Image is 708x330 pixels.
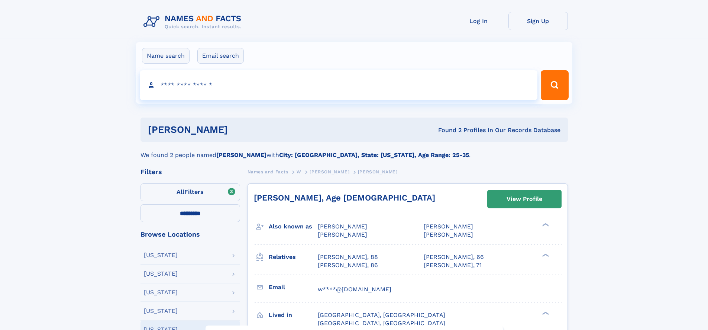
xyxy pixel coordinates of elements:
[148,125,333,134] h1: [PERSON_NAME]
[318,320,445,327] span: [GEOGRAPHIC_DATA], [GEOGRAPHIC_DATA]
[541,70,568,100] button: Search Button
[310,169,349,174] span: [PERSON_NAME]
[269,281,318,294] h3: Email
[318,223,367,230] span: [PERSON_NAME]
[140,142,568,160] div: We found 2 people named with .
[318,311,445,318] span: [GEOGRAPHIC_DATA], [GEOGRAPHIC_DATA]
[269,309,318,321] h3: Lived in
[279,151,469,158] b: City: [GEOGRAPHIC_DATA], State: [US_STATE], Age Range: 25-35
[297,169,301,174] span: W
[358,169,398,174] span: [PERSON_NAME]
[142,48,190,64] label: Name search
[197,48,244,64] label: Email search
[140,12,248,32] img: Logo Names and Facts
[424,223,473,230] span: [PERSON_NAME]
[424,231,473,238] span: [PERSON_NAME]
[248,167,288,176] a: Names and Facts
[140,70,538,100] input: search input
[144,289,178,295] div: [US_STATE]
[144,308,178,314] div: [US_STATE]
[216,151,266,158] b: [PERSON_NAME]
[507,190,542,208] div: View Profile
[140,169,240,175] div: Filters
[449,12,508,30] a: Log In
[540,253,549,257] div: ❯
[318,231,367,238] span: [PERSON_NAME]
[333,126,560,134] div: Found 2 Profiles In Our Records Database
[318,253,378,261] a: [PERSON_NAME], 88
[140,231,240,238] div: Browse Locations
[488,190,561,208] a: View Profile
[144,271,178,277] div: [US_STATE]
[424,261,482,269] a: [PERSON_NAME], 71
[144,252,178,258] div: [US_STATE]
[269,251,318,263] h3: Relatives
[540,222,549,227] div: ❯
[318,261,378,269] a: [PERSON_NAME], 86
[140,183,240,201] label: Filters
[297,167,301,176] a: W
[424,253,484,261] a: [PERSON_NAME], 66
[508,12,568,30] a: Sign Up
[254,193,435,202] a: [PERSON_NAME], Age [DEMOGRAPHIC_DATA]
[310,167,349,176] a: [PERSON_NAME]
[177,188,184,195] span: All
[269,220,318,233] h3: Also known as
[540,311,549,315] div: ❯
